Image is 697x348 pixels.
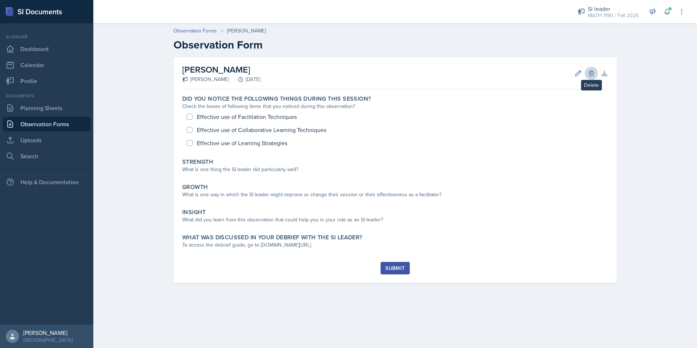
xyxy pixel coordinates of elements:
[182,191,608,198] div: What is one way in which the SI leader might improve or change their session or their effectivene...
[182,95,371,103] label: Did you notice the following things during this session?
[182,216,608,224] div: What did you learn from this observation that could help you in your role as an SI leader?
[229,76,260,83] div: [DATE]
[182,158,213,166] label: Strength
[23,336,73,344] div: [GEOGRAPHIC_DATA]
[182,241,608,249] div: To access the debrief guide, go to [DOMAIN_NAME][URL]
[182,166,608,173] div: What is one thing the SI leader did particularly well?
[182,234,362,241] label: What was discussed in your debrief with the SI Leader?
[381,262,409,274] button: Submit
[174,38,617,51] h2: Observation Form
[3,175,90,189] div: Help & Documentation
[385,265,405,271] div: Submit
[182,209,206,216] label: Insight
[3,58,90,72] a: Calendar
[585,67,598,80] button: Delete
[3,133,90,147] a: Uploads
[3,101,90,115] a: Planning Sheets
[174,27,217,35] a: Observation Forms
[182,103,608,110] div: Check the boxes of following items that you noticed during this observation?
[588,4,639,13] div: Si leader
[3,117,90,131] a: Observation Forms
[227,27,266,35] div: [PERSON_NAME]
[3,42,90,56] a: Dashboard
[3,34,90,40] div: Si leader
[3,93,90,99] div: Documents
[3,74,90,88] a: Profile
[3,149,90,163] a: Search
[182,76,229,83] div: [PERSON_NAME]
[23,329,73,336] div: [PERSON_NAME]
[182,63,260,76] h2: [PERSON_NAME]
[588,12,639,19] div: MATH 1190 / Fall 2025
[182,183,208,191] label: Growth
